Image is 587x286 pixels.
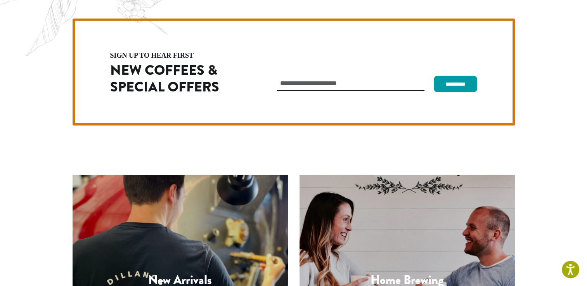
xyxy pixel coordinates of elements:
[110,62,244,95] h2: New Coffees & Special Offers
[110,52,244,59] h4: sign up to hear first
